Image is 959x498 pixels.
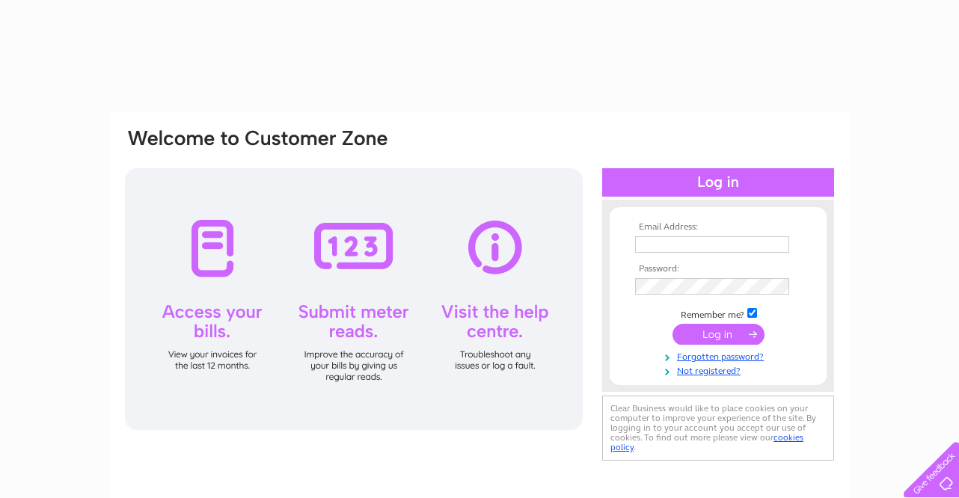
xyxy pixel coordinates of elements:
[672,324,765,345] input: Submit
[635,348,805,363] a: Forgotten password?
[631,264,805,274] th: Password:
[602,396,834,461] div: Clear Business would like to place cookies on your computer to improve your experience of the sit...
[631,222,805,233] th: Email Address:
[631,306,805,321] td: Remember me?
[610,432,803,452] a: cookies policy
[635,363,805,377] a: Not registered?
